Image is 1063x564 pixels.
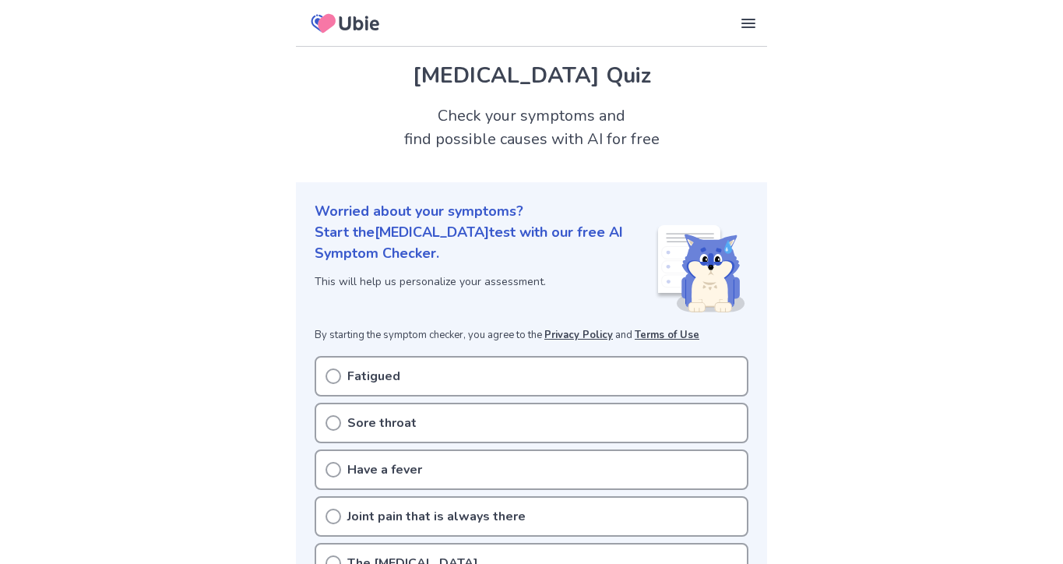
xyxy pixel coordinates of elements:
p: Start the [MEDICAL_DATA] test with our free AI Symptom Checker. [315,222,655,264]
img: Shiba [655,225,745,312]
a: Terms of Use [635,328,699,342]
p: Joint pain that is always there [347,507,526,526]
a: Privacy Policy [544,328,613,342]
h1: [MEDICAL_DATA] Quiz [315,59,748,92]
p: By starting the symptom checker, you agree to the and [315,328,748,344]
p: Fatigued [347,367,400,386]
p: This will help us personalize your assessment. [315,273,655,290]
p: Worried about your symptoms? [315,201,748,222]
p: Sore throat [347,414,417,432]
h2: Check your symptoms and find possible causes with AI for free [296,104,767,151]
p: Have a fever [347,460,422,479]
